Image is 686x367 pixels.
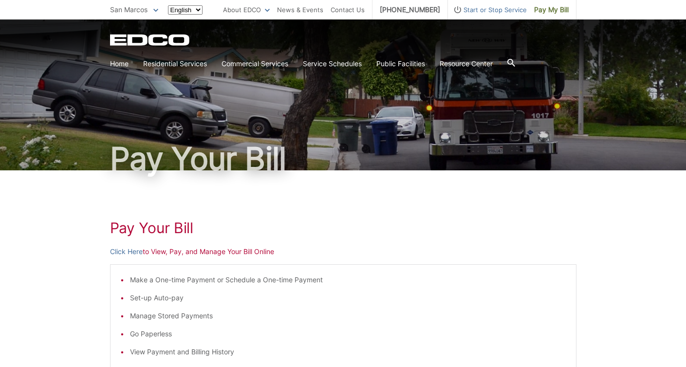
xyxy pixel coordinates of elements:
[110,143,576,174] h1: Pay Your Bill
[110,246,143,257] a: Click Here
[223,4,270,15] a: About EDCO
[277,4,323,15] a: News & Events
[110,219,576,237] h1: Pay Your Bill
[130,311,566,321] li: Manage Stored Payments
[130,293,566,303] li: Set-up Auto-pay
[130,275,566,285] li: Make a One-time Payment or Schedule a One-time Payment
[534,4,569,15] span: Pay My Bill
[331,4,365,15] a: Contact Us
[168,5,203,15] select: Select a language
[303,58,362,69] a: Service Schedules
[130,329,566,339] li: Go Paperless
[440,58,493,69] a: Resource Center
[143,58,207,69] a: Residential Services
[130,347,566,357] li: View Payment and Billing History
[376,58,425,69] a: Public Facilities
[110,58,129,69] a: Home
[110,34,191,46] a: EDCD logo. Return to the homepage.
[222,58,288,69] a: Commercial Services
[110,246,576,257] p: to View, Pay, and Manage Your Bill Online
[110,5,148,14] span: San Marcos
